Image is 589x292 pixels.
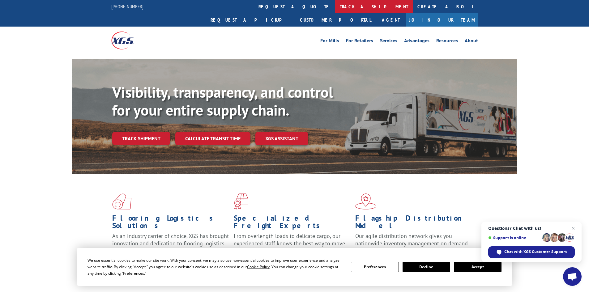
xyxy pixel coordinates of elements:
[351,262,399,272] button: Preferences
[355,232,469,247] span: Our agile distribution network gives you nationwide inventory management on demand.
[112,132,170,145] a: Track shipment
[406,13,478,27] a: Join Our Team
[111,3,143,10] a: [PHONE_NUMBER]
[234,193,248,209] img: xgs-icon-focused-on-flooring-red
[454,262,502,272] button: Accept
[112,232,229,254] span: As an industry carrier of choice, XGS has brought innovation and dedication to flooring logistics...
[436,38,458,45] a: Resources
[295,13,376,27] a: Customer Portal
[255,132,308,145] a: XGS ASSISTANT
[355,214,472,232] h1: Flagship Distribution Model
[206,13,295,27] a: Request a pickup
[488,235,540,240] span: Support is online
[87,257,344,277] div: We use essential cookies to make our site work. With your consent, we may also use non-essential ...
[355,193,377,209] img: xgs-icon-flagship-distribution-model-red
[112,214,229,232] h1: Flooring Logistics Solutions
[346,38,373,45] a: For Retailers
[175,132,250,145] a: Calculate transit time
[563,267,582,286] div: Open chat
[112,83,333,120] b: Visibility, transparency, and control for your entire supply chain.
[234,232,351,260] p: From overlength loads to delicate cargo, our experienced staff knows the best way to move your fr...
[234,214,351,232] h1: Specialized Freight Experts
[404,38,429,45] a: Advantages
[570,225,577,232] span: Close chat
[488,226,575,231] span: Questions? Chat with us!
[247,264,270,269] span: Cookie Policy
[403,262,450,272] button: Decline
[376,13,406,27] a: Agent
[380,38,397,45] a: Services
[504,249,567,255] span: Chat with XGS Customer Support
[112,193,131,209] img: xgs-icon-total-supply-chain-intelligence-red
[77,248,512,286] div: Cookie Consent Prompt
[320,38,339,45] a: For Mills
[123,271,144,276] span: Preferences
[488,246,575,258] div: Chat with XGS Customer Support
[465,38,478,45] a: About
